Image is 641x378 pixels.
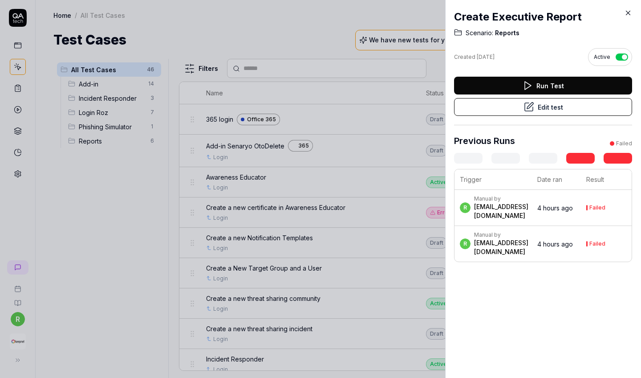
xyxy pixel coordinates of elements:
[616,140,632,148] div: Failed
[474,238,528,256] div: [EMAIL_ADDRESS][DOMAIN_NAME]
[454,169,532,190] th: Trigger
[460,238,471,249] span: r
[589,241,605,247] div: Failed
[589,205,605,210] div: Failed
[474,195,528,202] div: Manual by
[474,231,528,238] div: Manual by
[477,53,495,60] time: [DATE]
[454,9,632,25] h2: Create Executive Report
[454,53,495,61] div: Created
[454,77,632,94] button: Run Test
[474,202,528,220] div: [EMAIL_ADDRESS][DOMAIN_NAME]
[537,240,573,248] time: 4 hours ago
[594,53,610,61] span: Active
[460,202,471,213] span: r
[537,204,573,212] time: 4 hours ago
[532,169,581,190] th: Date ran
[493,29,519,37] span: Reports
[454,134,515,148] h3: Previous Runs
[466,29,493,37] span: Scenario:
[581,169,632,190] th: Result
[454,98,632,116] button: Edit test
